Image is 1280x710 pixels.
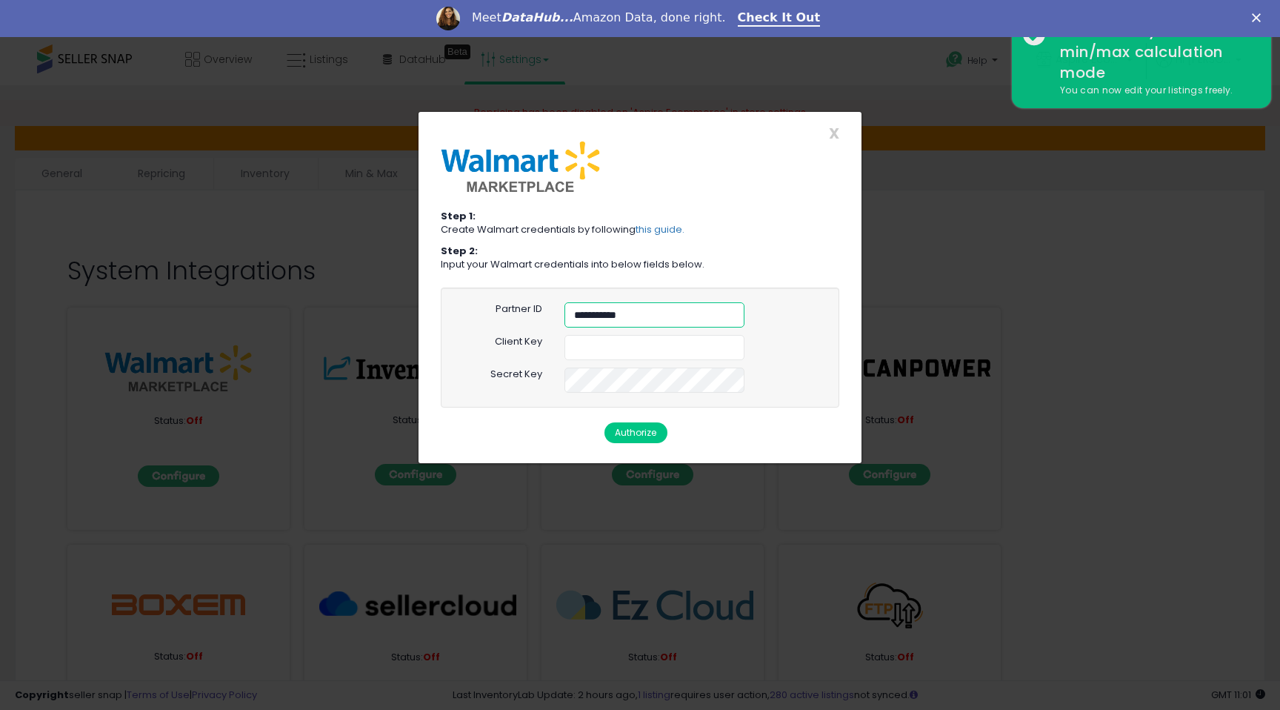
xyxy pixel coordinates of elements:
label: Partner ID [496,302,542,316]
label: Client Key [495,335,542,349]
div: Meet Amazon Data, done right. [472,10,726,25]
p: Input your Walmart credentials into below fields below. [441,258,839,272]
div: You can now edit your listings freely. [1049,84,1260,98]
img: Profile image for Georgie [436,7,460,30]
p: Create Walmart credentials by following [441,223,839,237]
div: Successfully switched min/max calculation mode [1049,20,1260,84]
a: Check It Out [738,10,821,27]
strong: Step 2: [441,244,478,258]
span: X [829,123,839,144]
strong: Step 1: [441,209,476,223]
label: Secret Key [490,368,542,382]
button: Authorize [604,422,667,443]
div: Close [1252,13,1267,22]
img: Walmart Logo [441,141,601,193]
i: DataHub... [501,10,573,24]
a: this guide. [636,222,684,236]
